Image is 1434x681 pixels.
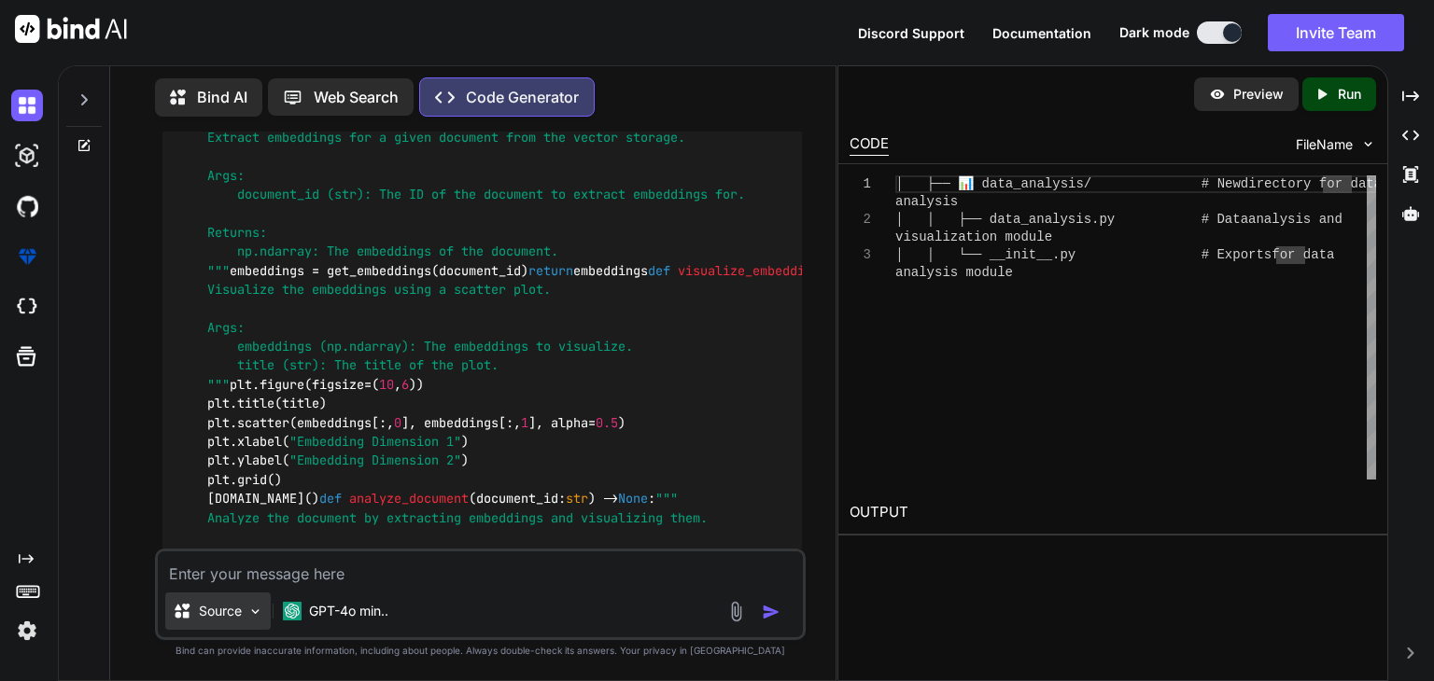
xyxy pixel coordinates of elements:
button: Discord Support [858,23,964,43]
p: Code Generator [466,86,579,108]
span: None [618,491,648,507]
span: "Embedding Dimension 2" [289,452,461,469]
span: │ ├── 📊 data_analysis/ # New [895,176,1241,191]
div: 3 [850,246,871,264]
img: premium [11,241,43,272]
span: Documentation [992,25,1091,41]
span: visualization module [895,229,1052,244]
p: Bind can provide inaccurate information, including about people. Always double-check its answers.... [155,644,806,658]
img: darkChat [11,90,43,121]
span: │ │ └── __init__.py # Exports [895,247,1272,262]
span: 0.5 [596,414,618,431]
button: Documentation [992,23,1091,43]
div: CODE [850,133,889,156]
span: Discord Support [858,25,964,41]
span: analysis [895,194,958,209]
span: directory for data [1241,176,1382,191]
p: Source [199,602,242,620]
img: settings [11,615,43,646]
img: preview [1209,86,1226,103]
span: analysis module [895,265,1013,280]
span: FileName [1296,135,1353,154]
img: githubDark [11,190,43,222]
span: str [566,491,588,507]
p: Web Search [314,86,399,108]
span: document_id: [476,491,588,507]
code: numpy np matplotlib.pyplot plt [PERSON_NAME] sns src.storage.vector_store get_embeddings typing ,... [177,13,1372,622]
span: """ Visualize the embeddings using a scatter plot. Args: embeddings (np.ndarray): The embeddings ... [177,262,1372,393]
span: │ │ ├── data_analysis.py # Data [895,212,1248,227]
span: Dark mode [1119,23,1189,42]
img: chevron down [1360,136,1376,152]
span: """ Extract embeddings for a given document from the vector storage. Args: document_id (str): The... [177,110,745,279]
img: Bind AI [15,15,127,43]
p: Bind AI [197,86,247,108]
button: Invite Team [1268,14,1404,51]
span: analysis and [1248,212,1343,227]
span: 10 [379,376,394,393]
span: def [648,262,670,279]
span: 0 [394,414,401,431]
img: icon [762,603,780,621]
div: 1 [850,175,871,193]
img: cloudideIcon [11,291,43,323]
img: attachment [725,601,747,622]
span: for data [1272,247,1334,262]
p: Preview [1233,85,1284,104]
span: def [319,491,342,507]
img: Pick Models [247,604,263,619]
span: "Embedding Dimension 1" [289,433,461,450]
p: GPT-4o min.. [309,602,388,620]
div: 2 [850,211,871,229]
span: analyze_document [349,491,469,507]
img: GPT-4o mini [283,602,302,620]
img: darkAi-studio [11,140,43,172]
span: return [528,262,573,279]
span: visualize_embeddings [678,262,827,279]
h2: OUTPUT [838,491,1387,535]
span: 1 [521,414,528,431]
span: 6 [401,376,409,393]
p: Run [1338,85,1361,104]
